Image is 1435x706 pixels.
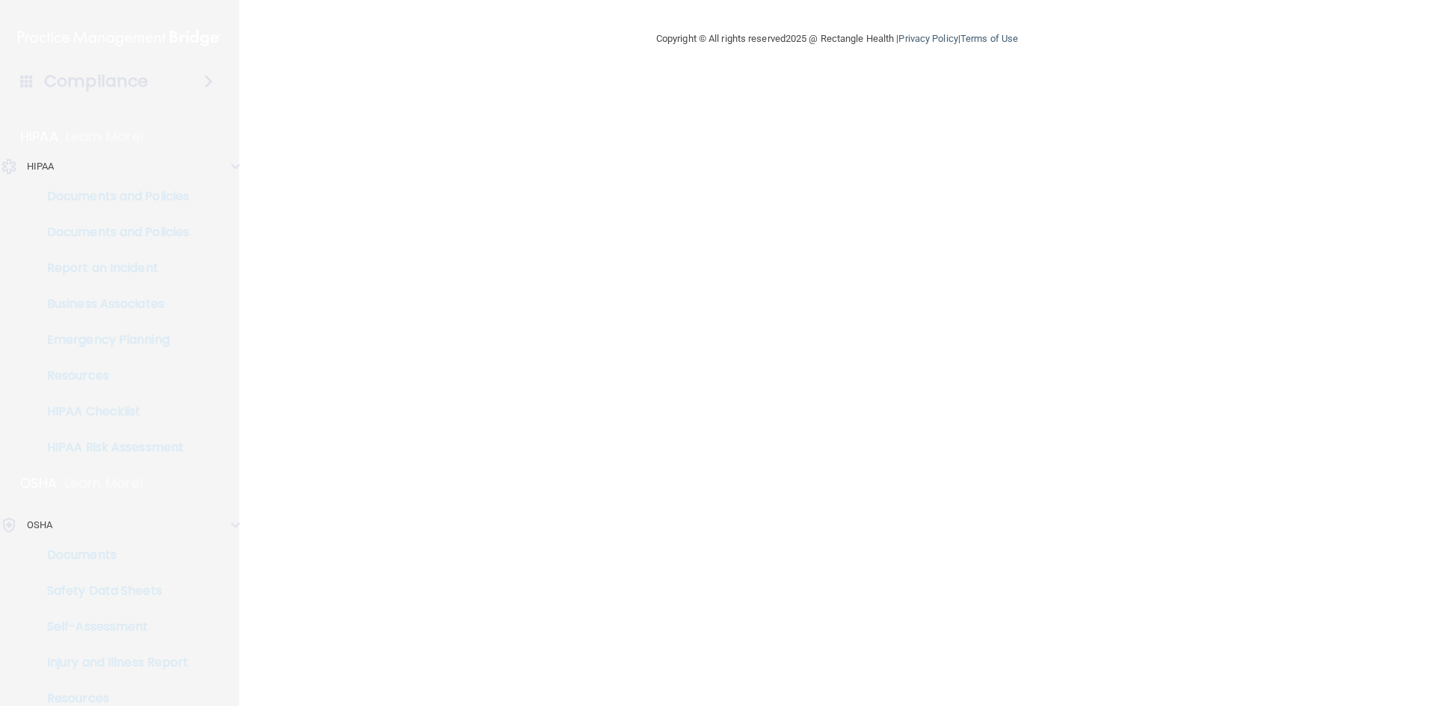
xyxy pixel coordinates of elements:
[10,189,214,204] p: Documents and Policies
[564,15,1110,63] div: Copyright © All rights reserved 2025 @ Rectangle Health | |
[10,548,214,563] p: Documents
[10,368,214,383] p: Resources
[10,691,214,706] p: Resources
[66,128,145,146] p: Learn More!
[10,261,214,276] p: Report an Incident
[10,297,214,312] p: Business Associates
[27,516,52,534] p: OSHA
[27,158,55,176] p: HIPAA
[10,583,214,598] p: Safety Data Sheets
[20,128,58,146] p: HIPAA
[10,225,214,240] p: Documents and Policies
[960,33,1018,44] a: Terms of Use
[898,33,957,44] a: Privacy Policy
[20,474,58,492] p: OSHA
[10,332,214,347] p: Emergency Planning
[65,474,144,492] p: Learn More!
[10,619,214,634] p: Self-Assessment
[10,655,214,670] p: Injury and Illness Report
[10,404,214,419] p: HIPAA Checklist
[10,440,214,455] p: HIPAA Risk Assessment
[44,71,148,92] h4: Compliance
[18,23,221,53] img: PMB logo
